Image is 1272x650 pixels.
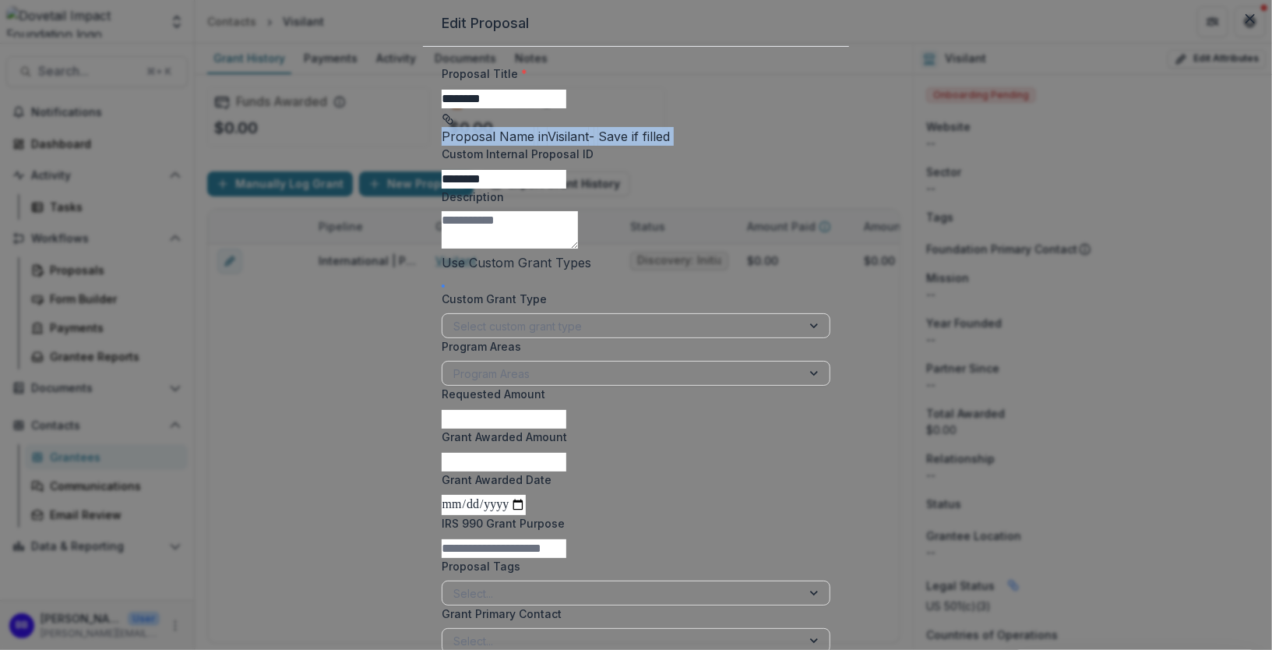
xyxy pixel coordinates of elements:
[442,606,822,622] label: Grant Primary Contact
[442,429,822,445] label: Grant Awarded Amount
[442,65,822,82] label: Proposal Title
[442,255,591,270] label: Use Custom Grant Types
[442,189,822,205] label: Description
[442,146,822,162] label: Custom Internal Proposal ID
[442,515,822,532] label: IRS 990 Grant Purpose
[442,386,822,402] label: Requested Amount
[442,472,822,488] label: Grant Awarded Date
[442,558,822,574] label: Proposal Tags
[442,338,822,355] label: Program Areas
[442,127,831,146] p: Proposal Name in Visilant - Save if filled
[1238,6,1263,31] button: Close
[442,291,822,307] label: Custom Grant Type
